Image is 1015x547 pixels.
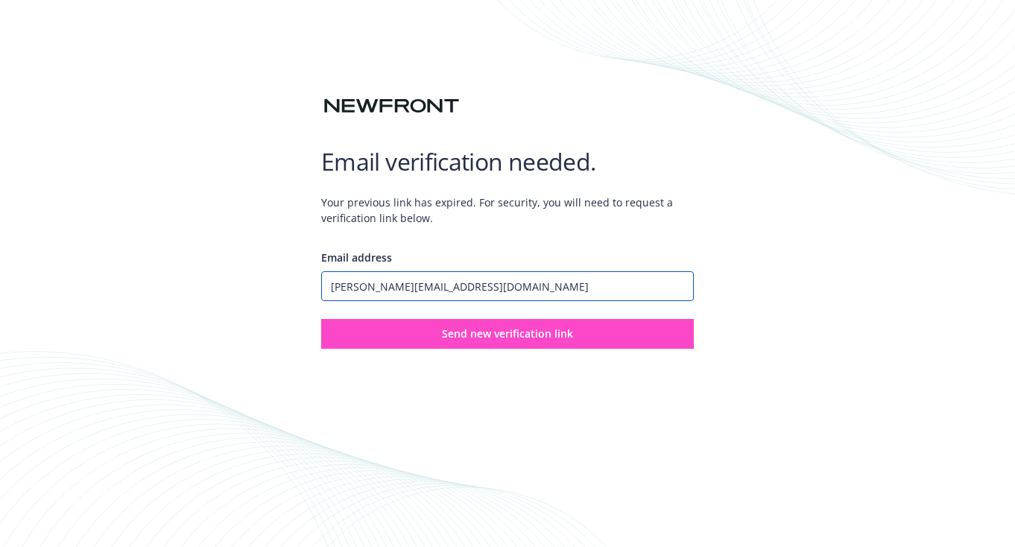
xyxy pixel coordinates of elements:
[442,326,573,341] span: Send new verification link
[321,271,694,301] input: Enter your email
[321,147,694,177] h1: Email verification needed.
[321,183,694,238] span: Your previous link has expired. For security, you will need to request a verification link below.
[321,319,694,349] button: Send new verification link
[321,250,392,265] span: Email address
[321,93,462,119] img: Newfront logo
